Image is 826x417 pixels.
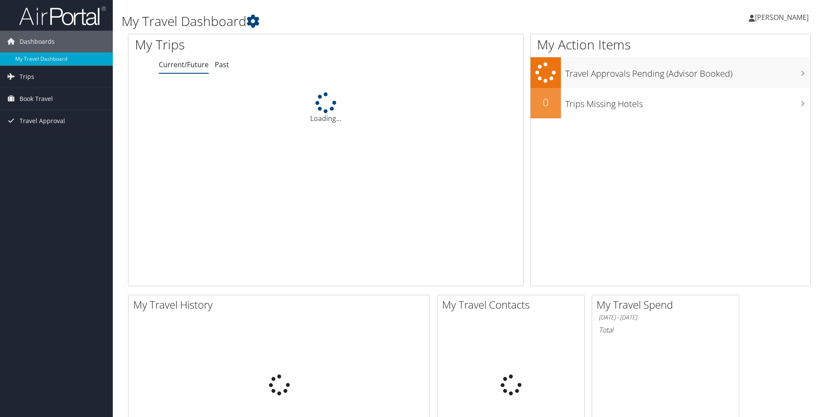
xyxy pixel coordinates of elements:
[20,110,65,132] span: Travel Approval
[599,325,732,335] h6: Total
[597,297,739,312] h2: My Travel Spend
[215,60,229,69] a: Past
[133,297,429,312] h2: My Travel History
[565,63,810,80] h3: Travel Approvals Pending (Advisor Booked)
[19,6,106,26] img: airportal-logo.png
[755,13,809,22] span: [PERSON_NAME]
[531,88,810,118] a: 0Trips Missing Hotels
[531,95,561,110] h2: 0
[599,313,732,322] h6: [DATE] - [DATE]
[20,88,53,110] span: Book Travel
[442,297,584,312] h2: My Travel Contacts
[20,31,55,52] span: Dashboards
[565,94,810,110] h3: Trips Missing Hotels
[20,66,34,88] span: Trips
[121,12,585,30] h1: My Travel Dashboard
[135,36,352,54] h1: My Trips
[531,57,810,88] a: Travel Approvals Pending (Advisor Booked)
[749,4,817,30] a: [PERSON_NAME]
[128,92,523,124] div: Loading...
[531,36,810,54] h1: My Action Items
[159,60,209,69] a: Current/Future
